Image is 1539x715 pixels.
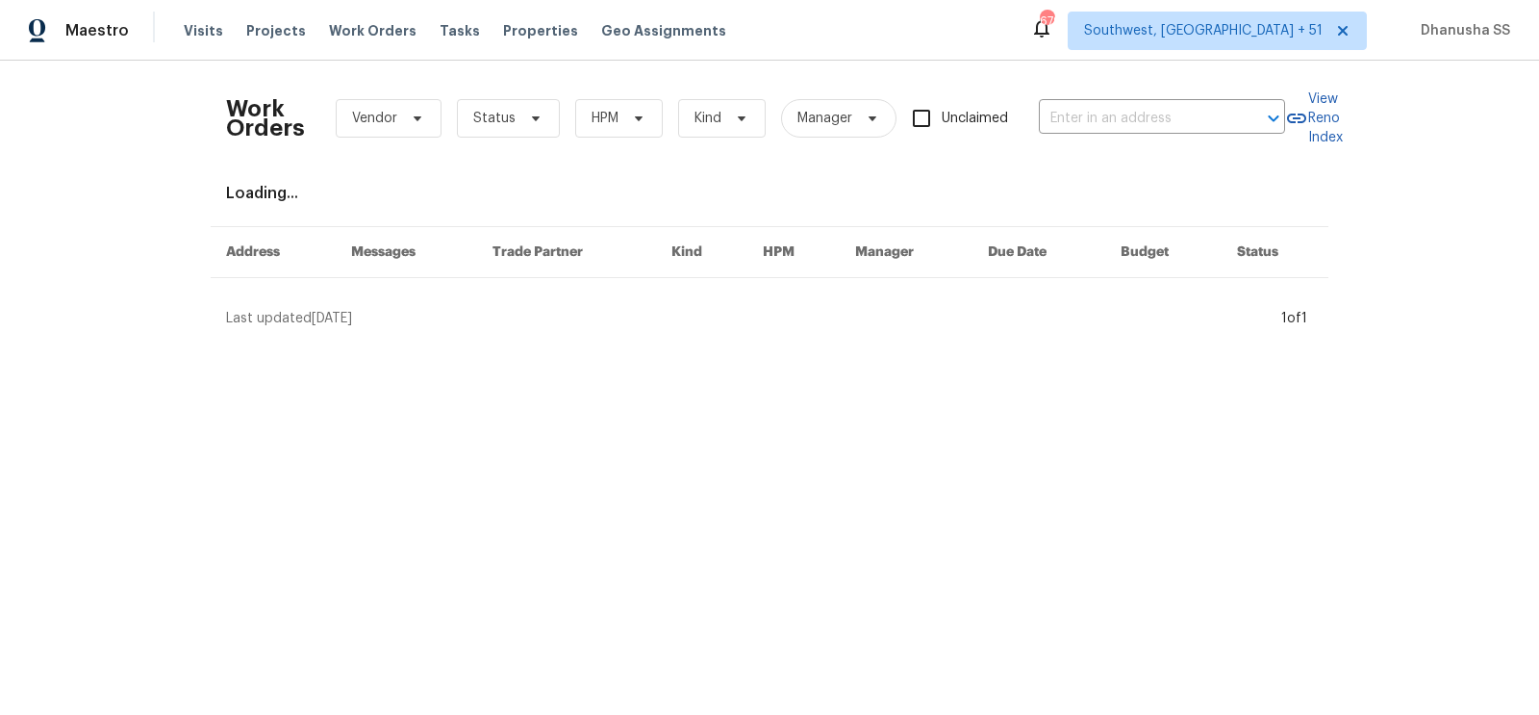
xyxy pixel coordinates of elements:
span: Status [473,109,516,128]
span: Projects [246,21,306,40]
span: Tasks [440,24,480,38]
span: HPM [592,109,618,128]
span: Maestro [65,21,129,40]
span: Kind [694,109,721,128]
th: Kind [656,227,747,278]
span: Properties [503,21,578,40]
span: Southwest, [GEOGRAPHIC_DATA] + 51 [1084,21,1323,40]
th: Budget [1105,227,1222,278]
div: 1 of 1 [1281,309,1307,328]
th: Status [1222,227,1328,278]
th: HPM [747,227,840,278]
span: Unclaimed [942,109,1008,129]
a: View Reno Index [1285,89,1343,147]
div: 679 [1040,12,1053,31]
input: Enter in an address [1039,104,1231,134]
span: [DATE] [312,312,352,325]
button: Open [1260,105,1287,132]
th: Trade Partner [477,227,657,278]
span: Dhanusha SS [1413,21,1510,40]
th: Messages [336,227,477,278]
span: Vendor [352,109,397,128]
span: Work Orders [329,21,416,40]
span: Visits [184,21,223,40]
th: Manager [840,227,972,278]
span: Geo Assignments [601,21,726,40]
div: Last updated [226,309,1275,328]
div: Loading... [226,184,1313,203]
th: Due Date [972,227,1105,278]
th: Address [211,227,336,278]
span: Manager [797,109,852,128]
h2: Work Orders [226,99,305,138]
